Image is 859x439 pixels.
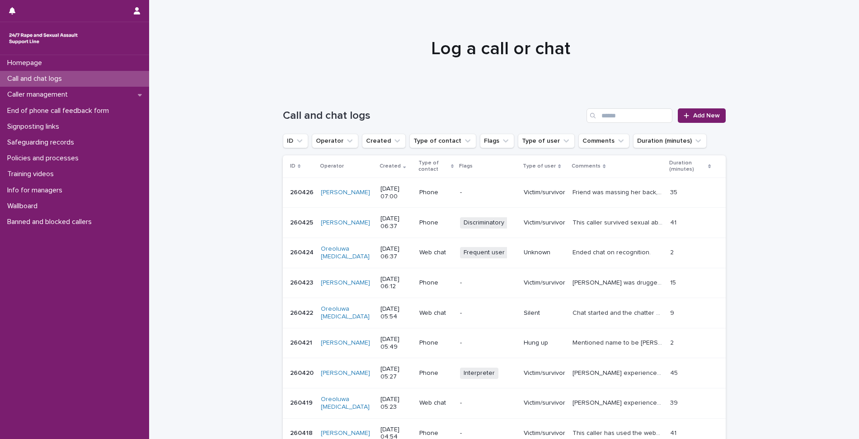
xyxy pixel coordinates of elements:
p: Silent [524,309,565,317]
p: Web chat [419,309,453,317]
button: Created [362,134,406,148]
p: Mentioned name to be [PERSON_NAME] [573,337,665,347]
p: [DATE] 06:37 [380,245,412,261]
p: [DATE] 05:27 [380,365,412,381]
p: Training videos [4,170,61,178]
p: This caller survived sexual abuse when aged 12, is supporting his wife through sexual abuse and h... [573,217,665,227]
p: [DATE] 05:54 [380,305,412,321]
p: ID [290,161,296,171]
p: Chat started and the chatter went silent after saying they wanted to ask questions. [573,308,665,317]
a: [PERSON_NAME] [321,189,370,196]
p: 260424 [290,247,315,257]
button: Comments [578,134,629,148]
p: - [460,309,516,317]
p: [DATE] 05:49 [380,336,412,351]
p: Phone [419,219,453,227]
button: Operator [312,134,358,148]
tr: 260422260422 Oreoluwa [MEDICAL_DATA] [DATE] 05:54Web chat-SilentChat started and the chatter went... [283,298,726,328]
span: Interpreter [460,368,498,379]
a: Oreoluwa [MEDICAL_DATA] [321,305,374,321]
p: - [460,279,516,287]
p: [DATE] 06:37 [380,215,412,230]
p: 2 [670,337,676,347]
p: Phone [419,189,453,196]
p: 260421 [290,337,314,347]
p: 260420 [290,368,315,377]
p: - [460,339,516,347]
p: 260418 [290,428,314,437]
h1: Log a call or chat [279,38,722,60]
span: Frequent user [460,247,508,258]
img: rhQMoQhaT3yELyF149Cw [7,29,80,47]
p: Krissia was drugged and raped by her friend few days ago. Her feelings were explored and validated. [573,277,665,287]
p: Created [380,161,401,171]
a: [PERSON_NAME] [321,430,370,437]
p: Wallboard [4,202,45,210]
p: Ended chat on recognition. [573,247,652,257]
p: 9 [670,308,676,317]
p: Phone [419,430,453,437]
tr: 260420260420 [PERSON_NAME] [DATE] 05:27PhoneInterpreterVictim/survivor[PERSON_NAME] experienced r... [283,358,726,388]
p: 15 [670,277,678,287]
h1: Call and chat logs [283,109,583,122]
p: Web chat [419,399,453,407]
button: Type of user [518,134,575,148]
p: Victim/survivor [524,219,565,227]
p: Safeguarding records [4,138,81,147]
p: Comments [572,161,601,171]
p: Caller management [4,90,75,99]
p: Duration (minutes) [669,158,706,175]
p: 260425 [290,217,315,227]
p: Victim/survivor [524,399,565,407]
p: 45 [670,368,680,377]
tr: 260425260425 [PERSON_NAME] [DATE] 06:37PhoneDiscriminatoryVictim/survivorThis caller survived sex... [283,208,726,238]
p: Unknown [524,249,565,257]
a: [PERSON_NAME] [321,369,370,377]
p: [DATE] 05:23 [380,396,412,411]
p: Homepage [4,59,49,67]
a: [PERSON_NAME] [321,219,370,227]
p: [DATE] 06:12 [380,276,412,291]
button: Duration (minutes) [633,134,707,148]
p: Ruth experienced SV by her ex boyfriend which is leaving her feeling conflicted. She shared how t... [573,397,665,407]
p: - [460,430,516,437]
span: Add New [693,112,720,119]
tr: 260424260424 Oreoluwa [MEDICAL_DATA] [DATE] 06:37Web chatFrequent userUnknownEnded chat on recogn... [283,238,726,268]
p: Caller experienced rape in her home country and here by people in the asylum. Interpretation serv... [573,368,665,377]
p: - [460,189,516,196]
a: Oreoluwa [MEDICAL_DATA] [321,396,374,411]
p: 39 [670,397,680,407]
p: Phone [419,279,453,287]
p: Operator [320,161,344,171]
p: Type of contact [418,158,449,175]
tr: 260423260423 [PERSON_NAME] [DATE] 06:12Phone-Victim/survivor[PERSON_NAME] was drugged and raped b... [283,268,726,298]
p: Type of user [523,161,556,171]
p: 41 [670,428,678,437]
p: 41 [670,217,678,227]
p: Victim/survivor [524,279,565,287]
p: Friend was massing her back, went too far and attempted to have sex with her, manged to stop him,... [573,187,665,196]
p: End of phone call feedback form [4,107,116,115]
tr: 260419260419 Oreoluwa [MEDICAL_DATA] [DATE] 05:23Web chat-Victim/survivor[PERSON_NAME] experience... [283,388,726,418]
tr: 260426260426 [PERSON_NAME] [DATE] 07:00Phone-Victim/survivorFriend was massing her back, went too... [283,177,726,208]
a: [PERSON_NAME] [321,339,370,347]
p: Victim/survivor [524,189,565,196]
p: This caller has used the webchat service before, but has not previously called us. We spoke about... [573,428,665,437]
p: [DATE] 07:00 [380,185,412,201]
span: Discriminatory [460,217,508,229]
p: 260423 [290,277,315,287]
p: Victim/survivor [524,430,565,437]
p: Web chat [419,249,453,257]
p: 260422 [290,308,315,317]
p: 2 [670,247,676,257]
p: Flags [459,161,473,171]
button: ID [283,134,308,148]
button: Type of contact [409,134,476,148]
a: [PERSON_NAME] [321,279,370,287]
a: Add New [678,108,725,123]
p: Victim/survivor [524,369,565,377]
tr: 260421260421 [PERSON_NAME] [DATE] 05:49Phone-Hung upMentioned name to be [PERSON_NAME]Mentioned n... [283,328,726,358]
input: Search [587,108,672,123]
p: Signposting links [4,122,66,131]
